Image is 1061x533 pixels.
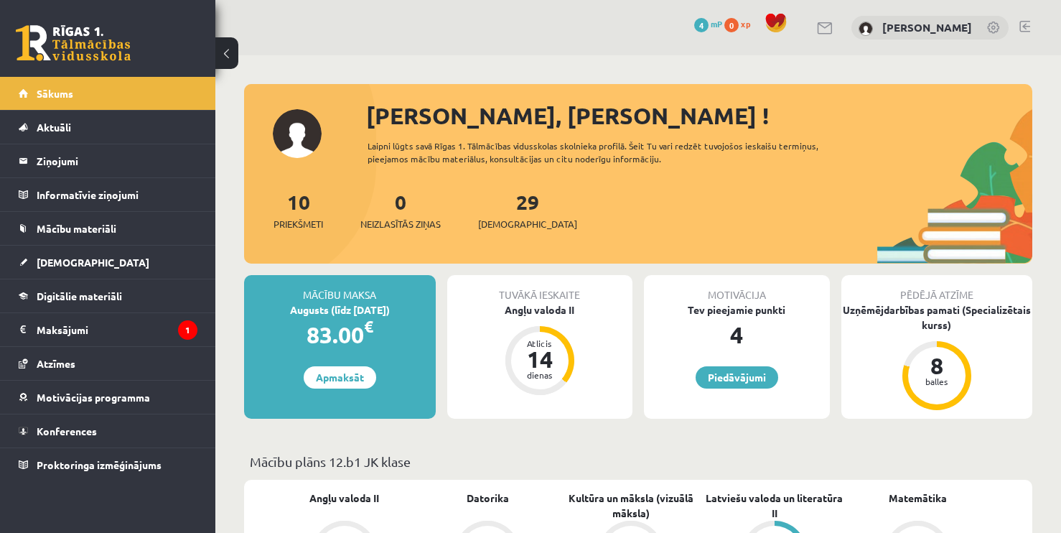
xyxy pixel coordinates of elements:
a: Digitālie materiāli [19,279,197,312]
div: Laipni lūgts savā Rīgas 1. Tālmācības vidusskolas skolnieka profilā. Šeit Tu vari redzēt tuvojošo... [368,139,841,165]
a: Uzņēmējdarbības pamati (Specializētais kurss) 8 balles [841,302,1033,412]
span: 4 [694,18,709,32]
div: 14 [518,348,561,371]
div: balles [915,377,958,386]
div: Atlicis [518,339,561,348]
a: Konferences [19,414,197,448]
a: Motivācijas programma [19,381,197,414]
img: Elvis Rainers Čapa [859,22,873,36]
div: Mācību maksa [244,275,436,302]
span: Digitālie materiāli [37,289,122,302]
p: Mācību plāns 12.b1 JK klase [250,452,1027,471]
a: Rīgas 1. Tālmācības vidusskola [16,25,131,61]
span: Proktoringa izmēģinājums [37,458,162,471]
a: Ziņojumi [19,144,197,177]
span: xp [741,18,750,29]
div: Angļu valoda II [447,302,633,318]
a: Informatīvie ziņojumi [19,178,197,211]
span: Atzīmes [37,357,75,370]
a: Aktuāli [19,111,197,144]
a: Mācību materiāli [19,212,197,245]
span: 0 [724,18,739,32]
span: € [364,316,373,337]
a: 0Neizlasītās ziņas [360,189,441,231]
a: [DEMOGRAPHIC_DATA] [19,246,197,279]
div: Tev pieejamie punkti [644,302,830,318]
div: 8 [915,354,958,377]
span: Sākums [37,87,73,100]
div: [PERSON_NAME], [PERSON_NAME] ! [366,98,1032,133]
span: [DEMOGRAPHIC_DATA] [37,256,149,269]
span: Mācību materiāli [37,222,116,235]
a: Piedāvājumi [696,366,778,389]
div: Tuvākā ieskaite [447,275,633,302]
div: Pēdējā atzīme [841,275,1033,302]
span: [DEMOGRAPHIC_DATA] [478,217,577,231]
a: Apmaksāt [304,366,376,389]
a: 4 mP [694,18,722,29]
a: Atzīmes [19,347,197,380]
span: Konferences [37,425,97,437]
span: Neizlasītās ziņas [360,217,441,231]
a: [PERSON_NAME] [882,20,972,34]
a: Proktoringa izmēģinājums [19,448,197,481]
a: Angļu valoda II [309,491,379,506]
div: 83.00 [244,318,436,352]
div: dienas [518,371,561,379]
a: Angļu valoda II Atlicis 14 dienas [447,302,633,397]
div: Augusts (līdz [DATE]) [244,302,436,318]
a: 0 xp [724,18,757,29]
a: 29[DEMOGRAPHIC_DATA] [478,189,577,231]
span: Motivācijas programma [37,391,150,404]
legend: Ziņojumi [37,144,197,177]
span: Priekšmeti [274,217,323,231]
a: Maksājumi1 [19,313,197,346]
i: 1 [178,320,197,340]
div: 4 [644,318,830,352]
a: Latviešu valoda un literatūra II [703,491,846,521]
a: Kultūra un māksla (vizuālā māksla) [559,491,703,521]
legend: Informatīvie ziņojumi [37,178,197,211]
span: mP [711,18,722,29]
a: Sākums [19,77,197,110]
span: Aktuāli [37,121,71,134]
legend: Maksājumi [37,313,197,346]
a: Matemātika [889,491,947,506]
div: Motivācija [644,275,830,302]
a: Datorika [467,491,509,506]
div: Uzņēmējdarbības pamati (Specializētais kurss) [841,302,1033,333]
a: 10Priekšmeti [274,189,323,231]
